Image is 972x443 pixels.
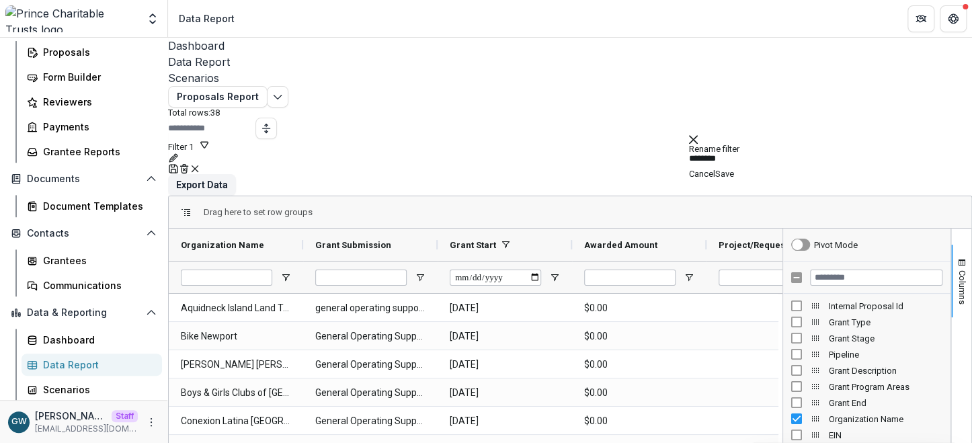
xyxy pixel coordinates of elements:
button: Open Filter Menu [280,272,291,283]
div: Dashboard [43,333,151,347]
button: Open Data & Reporting [5,302,162,323]
div: Grant Type Column [783,314,950,330]
a: Proposals [22,41,162,63]
span: $0.00 [584,323,694,350]
button: Proposals Report [168,86,268,108]
span: $0.00 [584,294,694,322]
span: Data & Reporting [27,307,140,319]
nav: breadcrumb [173,9,240,28]
a: Document Templates [22,195,162,217]
div: Grant Stage Column [783,330,950,346]
a: Reviewers [22,91,162,113]
div: Form Builder [43,70,151,84]
button: Open Contacts [5,223,162,244]
div: Scenarios [43,382,151,397]
button: Export Data [168,174,236,196]
span: Pipeline [829,350,942,360]
span: Grant Type [829,317,942,327]
span: Aquidneck Island Land Trust [181,294,291,322]
span: [DATE] [450,294,560,322]
button: Delete [179,163,190,175]
div: EIN Column [783,427,950,443]
a: Payments [22,116,162,138]
div: Organization Name Column [783,411,950,427]
span: General Operating Support for 2025 [315,323,426,350]
input: Organization Name Filter Input [181,270,272,286]
span: Grant Submission [315,240,391,250]
a: Grantees [22,249,162,272]
div: Internal Proposal Id Column [783,298,950,314]
button: Save [715,169,734,179]
span: Conexion Latina [GEOGRAPHIC_DATA] [181,407,291,435]
span: General Operating Support for 2025 [315,379,426,407]
div: Data Report [179,11,235,26]
span: Documents [27,173,140,185]
button: Open entity switcher [143,5,162,32]
button: Toggle auto height [255,118,277,139]
div: Data Report [43,358,151,372]
p: Staff [112,410,138,422]
button: Partners [907,5,934,32]
div: Pivot Mode [814,240,858,250]
span: EIN [829,430,942,440]
span: Bike Newport [181,323,291,350]
span: Drag here to set row groups [204,207,313,217]
a: Dashboard [22,329,162,351]
input: Grant Start Filter Input [450,270,541,286]
span: [PERSON_NAME] [PERSON_NAME] [GEOGRAPHIC_DATA] [181,351,291,378]
div: Grantee Reports [43,145,151,159]
span: general operating support for 2026 [315,294,426,322]
span: Project/Request Description (FORMATTED_TEXT) [719,240,818,250]
p: [EMAIL_ADDRESS][DOMAIN_NAME] [35,423,138,435]
span: Organization Name [181,240,264,250]
span: Organization Name [829,414,942,424]
button: default [190,163,200,175]
div: Grant Description Column [783,362,950,378]
span: Awarded Amount [584,240,657,250]
input: Grant Submission Filter Input [315,270,407,286]
input: Project/Request Description (FORMATTED_TEXT) Filter Input [719,270,810,286]
span: $0.00 [584,407,694,435]
span: Columns [957,270,967,305]
span: Grant End [829,398,942,408]
span: Internal Proposal Id [829,301,942,311]
a: Data Report [168,54,972,70]
button: Cancel [689,169,715,179]
span: Boys & Girls Clubs of [GEOGRAPHIC_DATA] [181,379,291,407]
button: Save [168,163,179,175]
div: Payments [43,120,151,134]
span: Contacts [27,228,140,239]
button: More [143,414,159,430]
div: Document Templates [43,199,151,213]
span: $0.00 [584,351,694,378]
a: Scenarios [168,70,972,86]
input: Awarded Amount Filter Input [584,270,676,286]
span: [DATE] [450,351,560,378]
div: Grant Program Areas Column [783,378,950,395]
span: Grant Start [450,240,496,250]
a: Data Report [22,354,162,376]
span: General Operating Support for FY 2025-26 [315,407,426,435]
button: Close [689,134,698,144]
div: Proposals [43,45,151,59]
span: Grant Program Areas [829,382,942,392]
button: Filter 1 [168,139,210,152]
input: Filter Columns Input [810,270,942,286]
div: Pipeline Column [783,346,950,362]
span: Grant Stage [829,333,942,344]
div: Communications [43,278,151,292]
span: Grant Description [829,366,942,376]
a: Scenarios [22,378,162,401]
span: [DATE] [450,323,560,350]
button: Rename [168,152,179,163]
img: Prince Charitable Trusts logo [5,5,138,32]
p: [PERSON_NAME] [35,409,106,423]
div: Reviewers [43,95,151,109]
a: Communications [22,274,162,296]
header: Rename filter [689,144,776,154]
a: Form Builder [22,66,162,88]
span: [DATE] [450,379,560,407]
div: Dashboard [168,38,972,54]
div: Grant End Column [783,395,950,411]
